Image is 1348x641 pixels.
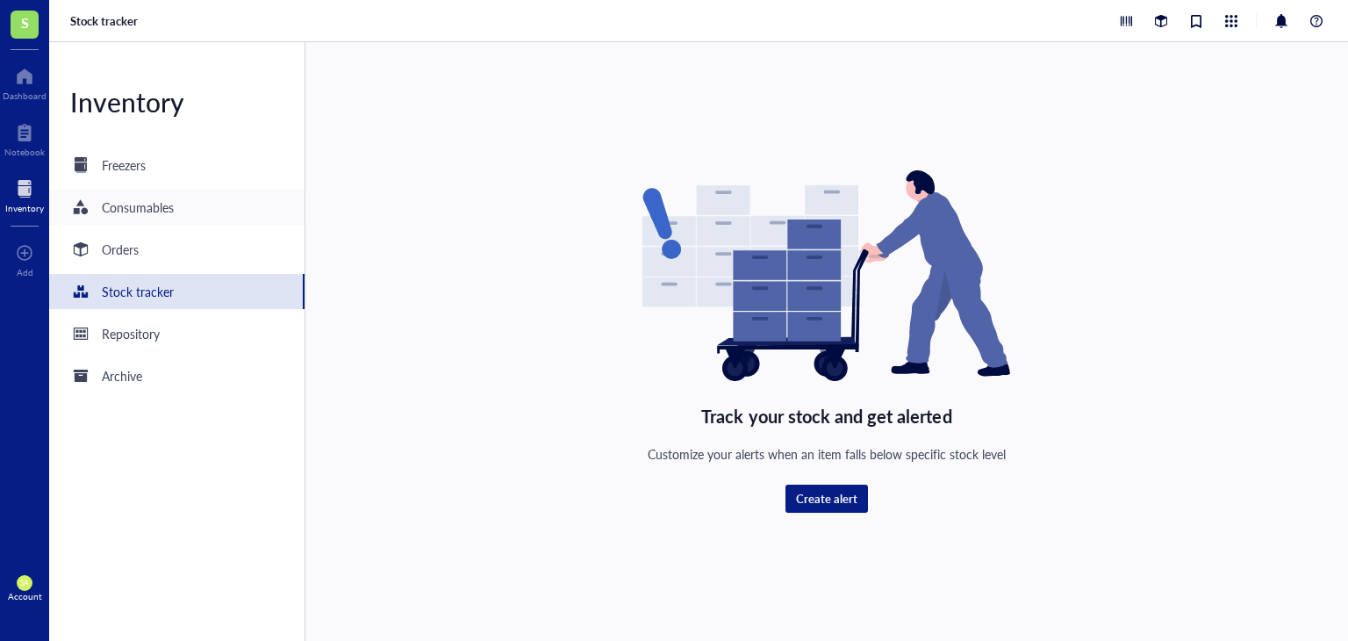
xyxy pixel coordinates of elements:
div: Notebook [4,147,45,157]
div: Repository [102,324,160,343]
a: Orders [49,232,305,267]
a: Repository [49,316,305,351]
span: SA [20,579,29,587]
a: Dashboard [3,62,47,101]
img: Empty state [642,170,1010,381]
div: Inventory [49,84,305,119]
a: Stock tracker [70,13,141,29]
div: Dashboard [3,90,47,101]
a: Notebook [4,119,45,157]
div: Track your stock and get alerted [701,402,951,430]
div: Inventory [5,203,44,213]
div: Freezers [102,155,146,175]
div: Add [17,267,33,277]
button: Create alert [785,485,868,513]
div: Account [8,591,42,601]
a: Archive [49,358,305,393]
a: Freezers [49,148,305,183]
span: Create alert [796,491,857,507]
div: Orders [102,240,139,259]
span: S [21,11,29,33]
a: Inventory [5,175,44,213]
div: Consumables [102,198,174,217]
div: Archive [102,366,142,385]
div: Stock tracker [102,282,174,301]
a: Stock tracker [49,274,305,309]
div: Customize your alerts when an item falls below specific stock level [648,444,1007,464]
a: Consumables [49,190,305,225]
